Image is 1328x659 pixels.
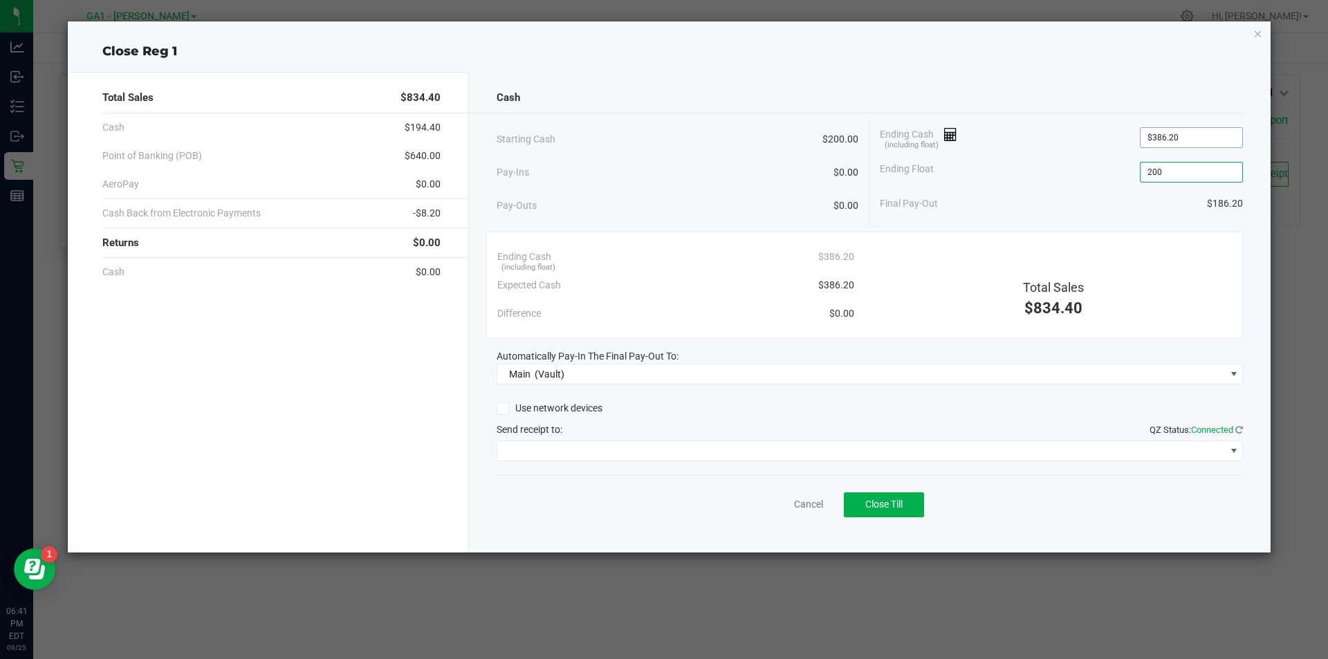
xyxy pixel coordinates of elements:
[102,265,124,279] span: Cash
[880,127,957,148] span: Ending Cash
[416,177,441,192] span: $0.00
[497,132,555,147] span: Starting Cash
[102,228,441,258] div: Returns
[497,351,679,362] span: Automatically Pay-In The Final Pay-Out To:
[41,546,57,563] iframe: Resource center unread badge
[497,250,551,264] span: Ending Cash
[535,369,564,380] span: (Vault)
[794,497,823,512] a: Cancel
[844,492,924,517] button: Close Till
[102,120,124,135] span: Cash
[833,198,858,213] span: $0.00
[102,149,202,163] span: Point of Banking (POB)
[102,90,154,106] span: Total Sales
[102,177,139,192] span: AeroPay
[833,165,858,180] span: $0.00
[405,120,441,135] span: $194.40
[1207,196,1243,211] span: $186.20
[405,149,441,163] span: $640.00
[102,206,261,221] span: Cash Back from Electronic Payments
[1191,425,1233,435] span: Connected
[1024,299,1082,317] span: $834.40
[822,132,858,147] span: $200.00
[497,198,537,213] span: Pay-Outs
[413,235,441,251] span: $0.00
[818,278,854,293] span: $386.20
[413,206,441,221] span: -$8.20
[497,90,520,106] span: Cash
[14,548,55,590] iframe: Resource center
[497,306,541,321] span: Difference
[865,499,903,510] span: Close Till
[509,369,531,380] span: Main
[1150,425,1243,435] span: QZ Status:
[880,162,934,183] span: Ending Float
[497,401,602,416] label: Use network devices
[880,196,938,211] span: Final Pay-Out
[68,42,1271,61] div: Close Reg 1
[885,140,939,151] span: (including float)
[497,278,561,293] span: Expected Cash
[818,250,854,264] span: $386.20
[501,262,555,274] span: (including float)
[400,90,441,106] span: $834.40
[497,424,562,435] span: Send receipt to:
[416,265,441,279] span: $0.00
[1023,280,1084,295] span: Total Sales
[829,306,854,321] span: $0.00
[497,165,529,180] span: Pay-Ins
